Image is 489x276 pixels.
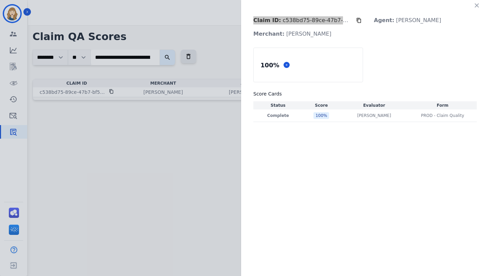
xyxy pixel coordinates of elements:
[248,27,337,41] p: [PERSON_NAME]
[255,113,302,118] p: Complete
[303,101,340,109] th: Score
[374,17,394,23] strong: Agent:
[340,101,408,109] th: Evaluator
[253,90,477,97] h3: Score Cards
[357,113,391,118] p: [PERSON_NAME]
[409,101,477,109] th: Form
[259,59,281,71] div: 100 %
[253,101,303,109] th: Status
[253,17,281,23] strong: Claim ID:
[248,14,356,27] p: c538bd75-89ce-47b7-bf5d-794f8e18709f
[421,113,464,118] span: PROD - Claim Quality
[253,31,285,37] strong: Merchant:
[313,112,329,119] div: 100 %
[368,14,447,27] p: [PERSON_NAME]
